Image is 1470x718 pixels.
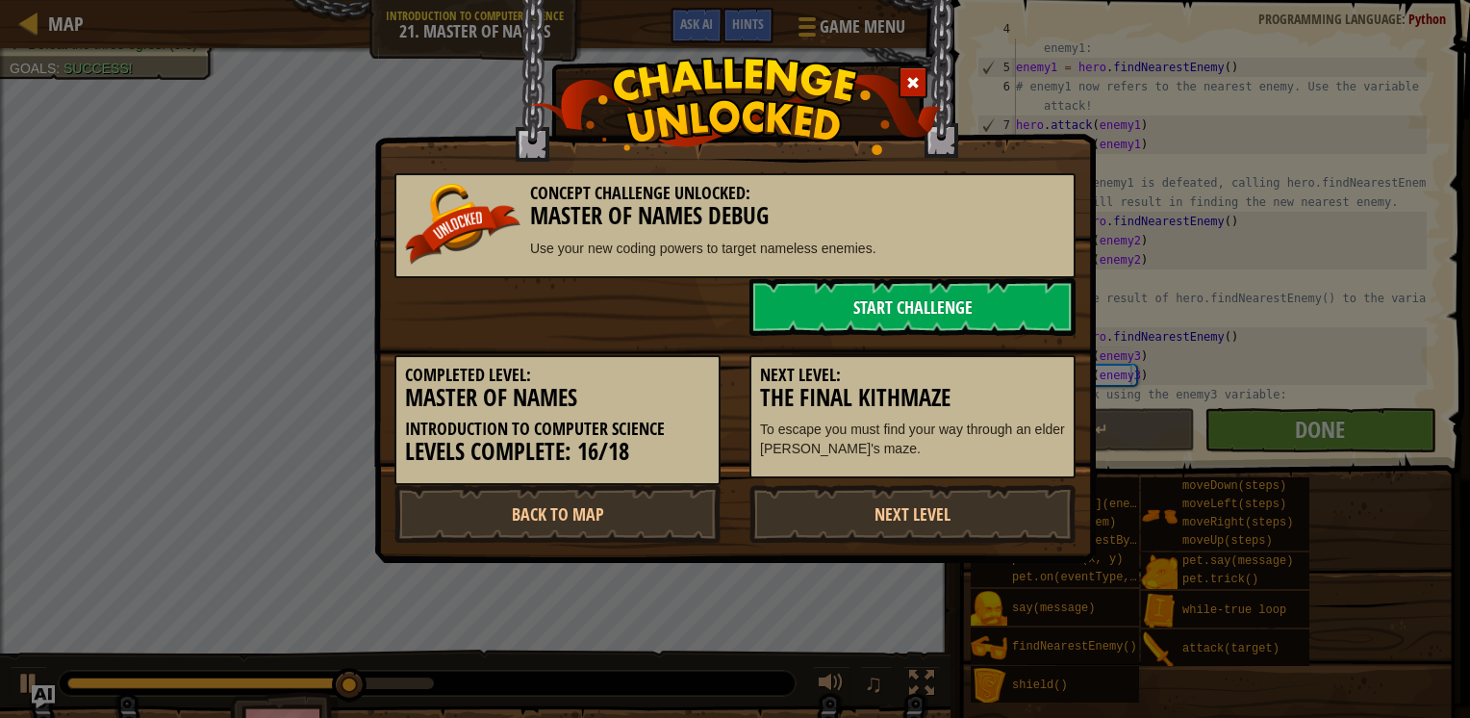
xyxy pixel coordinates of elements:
a: Start Challenge [749,278,1076,336]
span: Concept Challenge Unlocked: [530,181,750,205]
img: unlocked_banner.png [405,184,520,265]
a: Back to Map [394,485,721,543]
h5: Completed Level: [405,366,710,385]
h3: The Final Kithmaze [760,385,1065,411]
h3: Levels Complete: 16/18 [405,439,710,465]
h3: Master of Names [405,385,710,411]
h5: Next Level: [760,366,1065,385]
h5: Introduction to Computer Science [405,420,710,439]
a: Next Level [749,485,1076,543]
img: challenge_unlocked.png [529,57,942,155]
p: To escape you must find your way through an elder [PERSON_NAME]'s maze. [760,420,1065,458]
p: Use your new coding powers to target nameless enemies. [405,239,1065,258]
h3: Master Of Names Debug [405,203,1065,229]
